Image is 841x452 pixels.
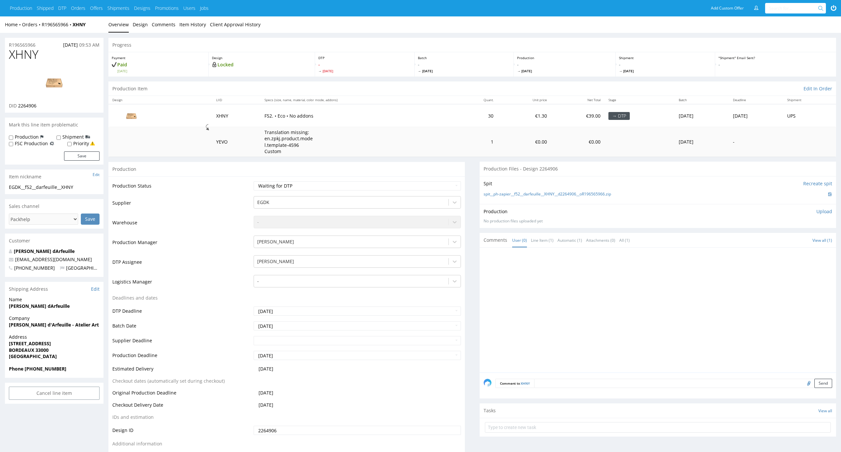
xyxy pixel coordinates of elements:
a: Line Item (1) [531,233,554,247]
a: Designs [134,5,150,11]
a: Automatic (1) [557,233,582,247]
label: Shipment [62,134,84,140]
span: [DATE] [259,390,273,396]
a: Edit [91,286,100,292]
td: 1 [455,127,497,157]
p: Payment [112,56,205,60]
label: Production [15,134,39,140]
a: Client Approval History [210,16,261,33]
span: DID [9,102,17,109]
p: Production [517,56,612,60]
span: [DATE] [259,366,273,372]
strong: [STREET_ADDRESS] [9,340,51,347]
p: - [517,61,612,73]
span: 2264906 [18,102,36,109]
input: Cancel line item [9,387,100,400]
div: Shipping Address [5,282,103,296]
td: [DATE] [729,104,783,127]
strong: XHNY [73,21,86,28]
span: [PHONE_NUMBER] [9,265,55,271]
div: → DTP [608,112,630,120]
div: EGDK__f52__darfeuille__XHNY [9,184,100,191]
th: Design [108,96,212,104]
td: Original Production Deadline [112,389,252,401]
a: Promotions [155,5,179,11]
p: - [619,61,712,73]
td: DTP Assignee [112,255,252,274]
th: Specs (size, name, material, color mode, addons) [261,96,455,104]
a: User (0) [512,233,527,247]
td: YEVO [212,127,260,157]
td: Production Deadline [112,350,252,365]
a: [PERSON_NAME] dArfeuille [14,248,75,254]
img: icon-shipping-flag.svg [85,134,90,140]
button: Send [814,379,832,388]
a: Shipments [107,5,129,11]
td: Batch Date [112,321,252,335]
th: Batch [675,96,729,104]
a: Users [183,5,195,11]
img: share_image_120x120.png [484,379,491,387]
td: Production Manager [112,235,252,255]
a: Item History [179,16,206,33]
p: Production Item [112,85,148,92]
p: Locked [212,61,311,68]
th: Unit price [497,96,551,104]
td: Checkout dates (automatically set during checkout) [112,377,252,389]
p: F52. • Eco • No addons [264,113,451,119]
td: UPS [783,104,836,127]
a: Production [10,5,32,11]
p: Design [212,56,311,60]
a: Add Custom Offer [707,3,747,13]
a: Orders [22,21,42,28]
p: DTP [318,56,411,60]
th: Quant. [455,96,497,104]
a: View all (1) [812,237,832,243]
a: Shipped [37,5,54,11]
img: icon-fsc-production-flag.svg [50,140,54,147]
a: XHNY [521,381,530,386]
th: Stage [604,96,674,104]
input: Recreate spit [803,180,832,187]
span: Company [9,315,100,322]
button: Save [64,151,100,161]
a: Orders [71,5,85,11]
span: [DATE] [517,69,612,73]
td: Production Status [112,181,252,195]
td: €0.00 [551,127,604,157]
p: Translation missing: en.zpkj.product.model.template-4596 Custom [264,129,314,155]
div: No production files uploaded yet [484,218,832,224]
th: LIID [212,96,260,104]
p: - [318,61,411,73]
td: [DATE] [675,127,729,157]
td: €1.30 [497,104,551,127]
a: Jobs [200,5,209,11]
td: €0.00 [497,127,551,157]
td: Deadlines and dates [112,294,252,306]
img: icon-production-flag.svg [40,134,43,140]
span: [DATE] [63,42,78,48]
p: Batch [418,56,511,60]
td: [DATE] [675,104,729,127]
span: Comments [484,237,507,243]
strong: [GEOGRAPHIC_DATA] [9,353,57,359]
a: [EMAIL_ADDRESS][DOMAIN_NAME] [15,256,92,262]
a: Edit [93,172,100,177]
div: Sales channel [5,199,103,214]
td: Supplier Deadline [112,335,252,350]
a: Comments [152,16,175,33]
div: Production [108,162,465,176]
td: Additional information [112,440,252,452]
span: [DATE] [318,69,411,73]
a: Edit In Order [804,85,832,92]
a: Design [133,16,148,33]
input: Save [81,214,100,225]
a: Overview [108,16,129,33]
p: - [718,61,833,68]
span: Name [9,296,100,303]
strong: BORDEAUX 33000 [9,347,49,353]
span: [DATE] [259,402,273,408]
td: €39.00 [551,104,604,127]
img: version_two_editor_design [28,68,80,97]
td: Checkout Delivery Date [112,401,252,413]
